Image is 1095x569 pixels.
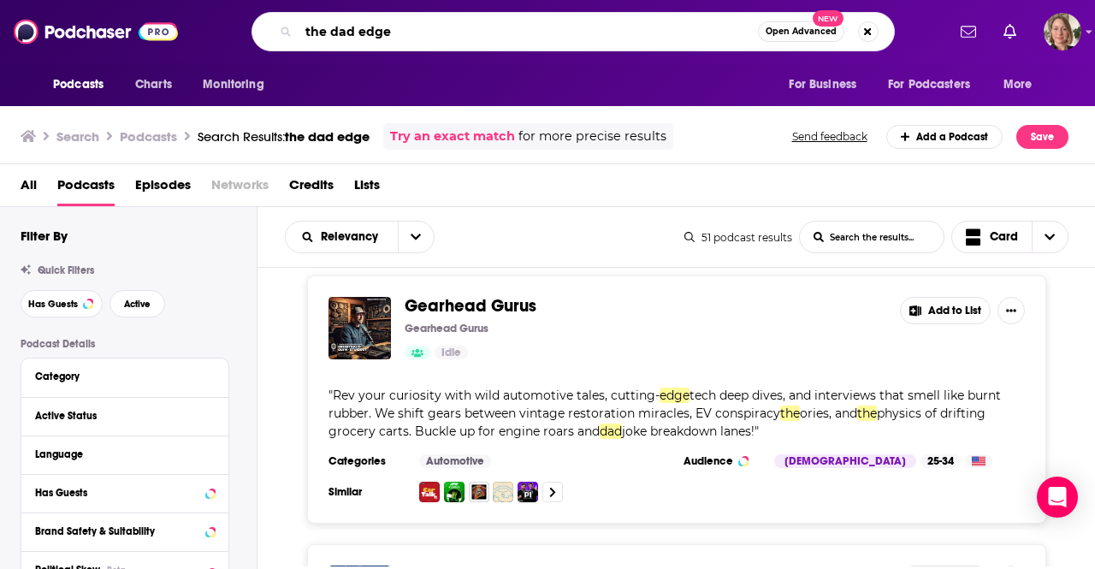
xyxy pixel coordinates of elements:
button: Language [35,443,215,465]
span: All [21,171,37,206]
span: the [780,406,800,421]
img: P1 with Matt and Tommy [518,482,538,502]
span: Rev your curiosity with wild automotive tales, cutting- [333,388,660,403]
button: Category [35,365,215,387]
h3: Search [56,128,99,145]
button: Brand Safety & Suitability [35,520,215,542]
img: Gearhead Gurus [328,297,391,359]
button: open menu [877,68,995,101]
p: Podcast Details [21,338,229,350]
a: Charts [124,68,182,101]
img: The Best of Car Talk [419,482,440,502]
span: Open Advanced [766,27,837,36]
a: Add a Podcast [886,125,1003,149]
h3: Podcasts [120,128,177,145]
span: Has Guests [28,299,78,309]
a: Show notifications dropdown [954,17,983,46]
span: Active [124,299,151,309]
span: dad [600,424,622,439]
img: Law Abiding Biker Podcast [469,482,489,502]
span: " " [328,388,1001,439]
div: Has Guests [35,487,200,499]
span: Charts [135,73,172,97]
h3: Audience [684,454,761,468]
img: La cuarta es la vencida [493,482,513,502]
a: Gearhead Gurus [405,297,536,316]
img: Podchaser - Follow, Share and Rate Podcasts [14,15,178,48]
span: New [813,10,843,27]
span: Logged in as AriFortierPr [1044,13,1081,50]
h3: Categories [328,454,405,468]
h2: Filter By [21,228,68,244]
button: Active [109,290,165,317]
button: open menu [41,68,126,101]
button: Show profile menu [1044,13,1081,50]
a: Show notifications dropdown [997,17,1023,46]
a: Idle [435,346,468,359]
a: Try an exact match [390,127,515,146]
span: Monitoring [203,73,263,97]
img: F1 Beyond The Grid [444,482,465,502]
div: Brand Safety & Suitability [35,525,200,537]
span: the dad edge [285,128,370,145]
a: Episodes [135,171,191,206]
button: open menu [286,231,398,243]
button: Has Guests [21,290,103,317]
span: Idle [441,345,461,362]
h2: Choose List sort [285,221,435,253]
div: Search Results: [198,128,370,145]
button: Show More Button [997,297,1025,324]
span: joke breakdown lanes! [622,424,755,439]
button: open menu [398,222,434,252]
p: Gearhead Gurus [405,322,488,335]
span: Networks [211,171,269,206]
button: Active Status [35,405,215,426]
button: open menu [991,68,1054,101]
span: ories, and [800,406,857,421]
button: open menu [191,68,286,101]
div: Search podcasts, credits, & more... [252,12,895,51]
span: For Podcasters [888,73,970,97]
div: Category [35,370,204,382]
h3: Similar [328,485,405,499]
button: open menu [777,68,878,101]
span: Gearhead Gurus [405,295,536,317]
button: Add to List [900,297,991,324]
button: Choose View [951,221,1069,253]
button: Open AdvancedNew [758,21,844,42]
div: Active Status [35,410,204,422]
div: Open Intercom Messenger [1037,477,1078,518]
span: edge [660,388,690,403]
button: Save [1016,125,1068,149]
a: Automotive [419,454,491,468]
span: Card [990,231,1018,243]
span: Podcasts [53,73,104,97]
button: Send feedback [787,129,873,144]
button: Has Guests [35,482,215,503]
div: 25-34 [920,454,961,468]
a: Search Results:the dad edge [198,128,370,145]
span: the [857,406,877,421]
span: for more precise results [518,127,666,146]
div: Language [35,448,204,460]
div: [DEMOGRAPHIC_DATA] [774,454,916,468]
div: 51 podcast results [684,231,792,244]
span: More [1003,73,1033,97]
img: User Profile [1044,13,1081,50]
a: Lists [354,171,380,206]
span: Credits [289,171,334,206]
span: Quick Filters [38,264,94,276]
span: Relevancy [321,231,384,243]
a: Podcasts [57,171,115,206]
span: For Business [789,73,856,97]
